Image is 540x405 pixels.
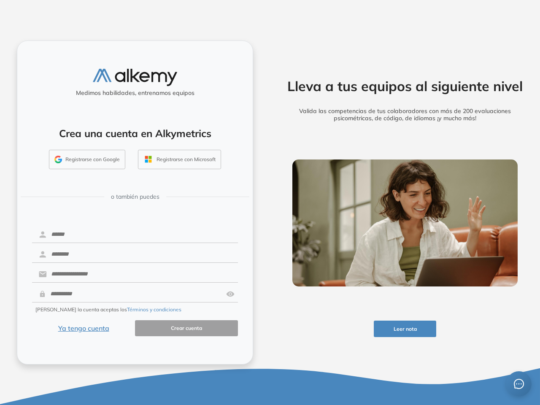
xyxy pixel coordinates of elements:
button: Registrarse con Google [49,150,125,169]
span: o también puedes [111,192,159,201]
h5: Valida las competencias de tus colaboradores con más de 200 evaluaciones psicométricas, de código... [280,108,530,122]
h4: Crea una cuenta en Alkymetrics [28,127,242,140]
span: message [514,379,524,389]
h2: Lleva a tus equipos al siguiente nivel [280,78,530,94]
img: asd [226,286,235,302]
button: Crear cuenta [135,320,238,337]
img: logo-alkemy [93,69,177,86]
button: Registrarse con Microsoft [138,150,221,169]
button: Ya tengo cuenta [32,320,135,337]
span: [PERSON_NAME] la cuenta aceptas los [35,306,181,313]
img: img-more-info [292,159,518,286]
button: Términos y condiciones [127,306,181,313]
button: Leer nota [374,321,437,337]
h5: Medimos habilidades, entrenamos equipos [21,89,249,97]
img: OUTLOOK_ICON [143,154,153,164]
img: GMAIL_ICON [54,156,62,163]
